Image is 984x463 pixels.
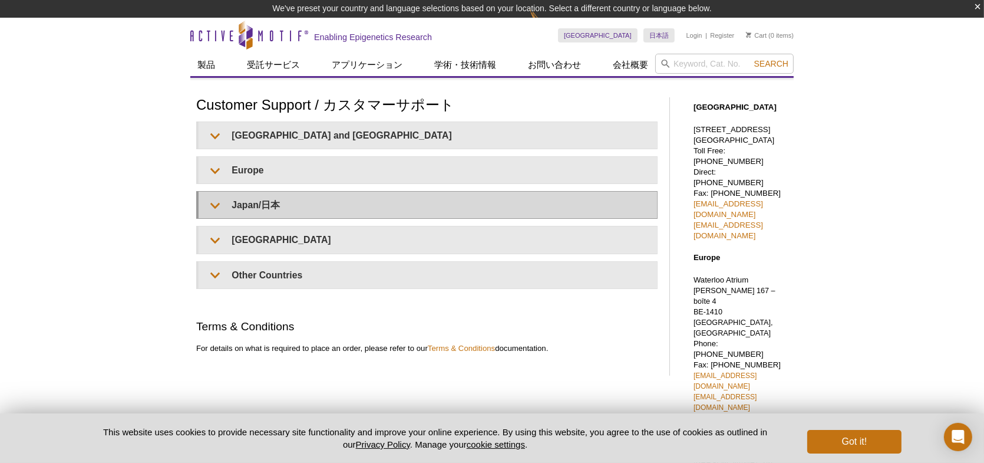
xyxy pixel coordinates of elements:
a: [EMAIL_ADDRESS][DOMAIN_NAME] [694,199,763,219]
a: Login [686,31,702,40]
h2: Terms & Conditions [196,318,658,334]
a: [EMAIL_ADDRESS][DOMAIN_NAME] [694,393,757,412]
strong: Europe [694,253,720,262]
a: 学術・技術情報 [427,54,503,76]
a: Register [710,31,734,40]
span: Search [754,59,788,68]
a: 製品 [190,54,222,76]
summary: [GEOGRAPHIC_DATA] and [GEOGRAPHIC_DATA] [199,122,657,149]
summary: Japan/日本 [199,192,657,218]
a: 日本語 [643,28,675,42]
button: cookie settings [467,439,525,449]
button: Search [751,58,792,69]
input: Keyword, Cat. No. [655,54,794,74]
strong: [GEOGRAPHIC_DATA] [694,103,777,111]
li: | [705,28,707,42]
a: Privacy Policy [356,439,410,449]
a: [EMAIL_ADDRESS][DOMAIN_NAME] [694,221,763,240]
div: Open Intercom Messenger [944,423,972,451]
h1: Customer Support / カスタマーサポート [196,97,658,114]
a: [GEOGRAPHIC_DATA] [558,28,638,42]
a: Cart [746,31,767,40]
p: This website uses cookies to provide necessary site functionality and improve your online experie... [82,426,788,451]
img: Change Here [530,9,561,37]
p: [STREET_ADDRESS] [GEOGRAPHIC_DATA] Toll Free: [PHONE_NUMBER] Direct: [PHONE_NUMBER] Fax: [PHONE_N... [694,124,788,241]
summary: Other Countries [199,262,657,288]
a: お問い合わせ [521,54,588,76]
a: 受託サービス [240,54,307,76]
img: Your Cart [746,32,751,38]
a: Terms & Conditions [428,344,495,353]
a: [EMAIL_ADDRESS][DOMAIN_NAME] [694,372,757,390]
a: アプリケーション [325,54,410,76]
p: Waterloo Atrium Phone: [PHONE_NUMBER] Fax: [PHONE_NUMBER] [694,275,788,423]
summary: [GEOGRAPHIC_DATA] [199,226,657,253]
a: 会社概要 [606,54,655,76]
span: [PERSON_NAME] 167 – boîte 4 BE-1410 [GEOGRAPHIC_DATA], [GEOGRAPHIC_DATA] [694,287,775,337]
button: Got it! [807,430,902,454]
p: For details on what is required to place an order, please refer to our documentation. [196,343,658,354]
li: (0 items) [746,28,794,42]
summary: Europe [199,157,657,183]
h2: Enabling Epigenetics Research [314,32,432,42]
